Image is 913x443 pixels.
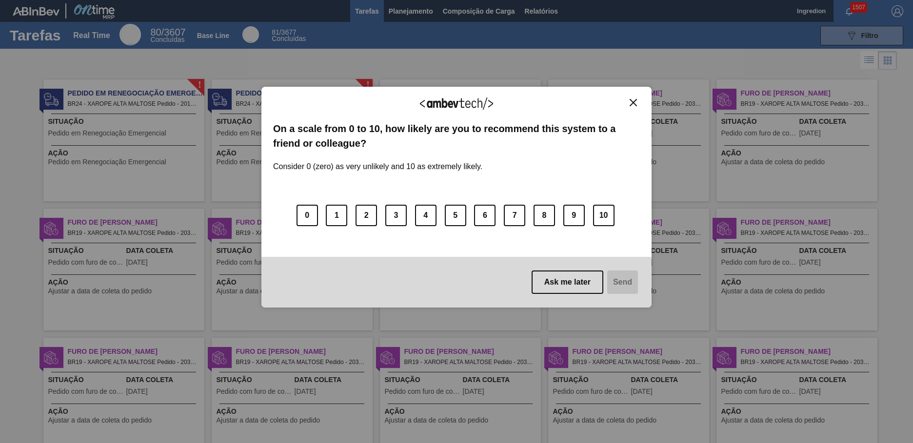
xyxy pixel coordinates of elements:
button: 9 [563,205,585,226]
button: Ask me later [532,270,603,294]
button: 1 [326,205,347,226]
button: 6 [474,205,496,226]
button: 8 [534,205,555,226]
button: 4 [415,205,437,226]
button: Close [627,98,640,107]
button: 2 [356,205,377,226]
label: Consider 0 (zero) as very unlikely and 10 as extremely likely. [273,151,482,171]
img: Logo Ambevtech [420,97,493,110]
img: Close [630,99,637,106]
button: 10 [593,205,615,226]
button: 3 [385,205,407,226]
button: 0 [297,205,318,226]
label: On a scale from 0 to 10, how likely are you to recommend this system to a friend or colleague? [273,121,640,151]
button: 5 [445,205,466,226]
button: 7 [504,205,525,226]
